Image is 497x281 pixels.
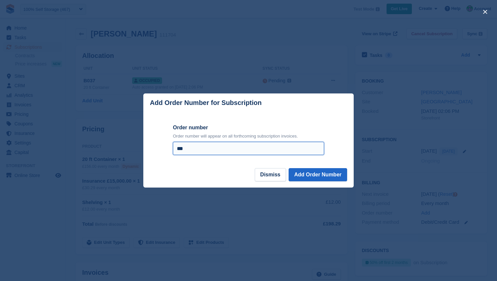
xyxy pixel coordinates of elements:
[255,168,286,181] button: Dismiss
[480,7,490,17] button: close
[289,168,347,181] button: Add Order Number
[173,133,324,140] p: Order number will appear on all forthcoming subscription invoices.
[173,124,324,132] label: Order number
[150,99,262,107] p: Add Order Number for Subscription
